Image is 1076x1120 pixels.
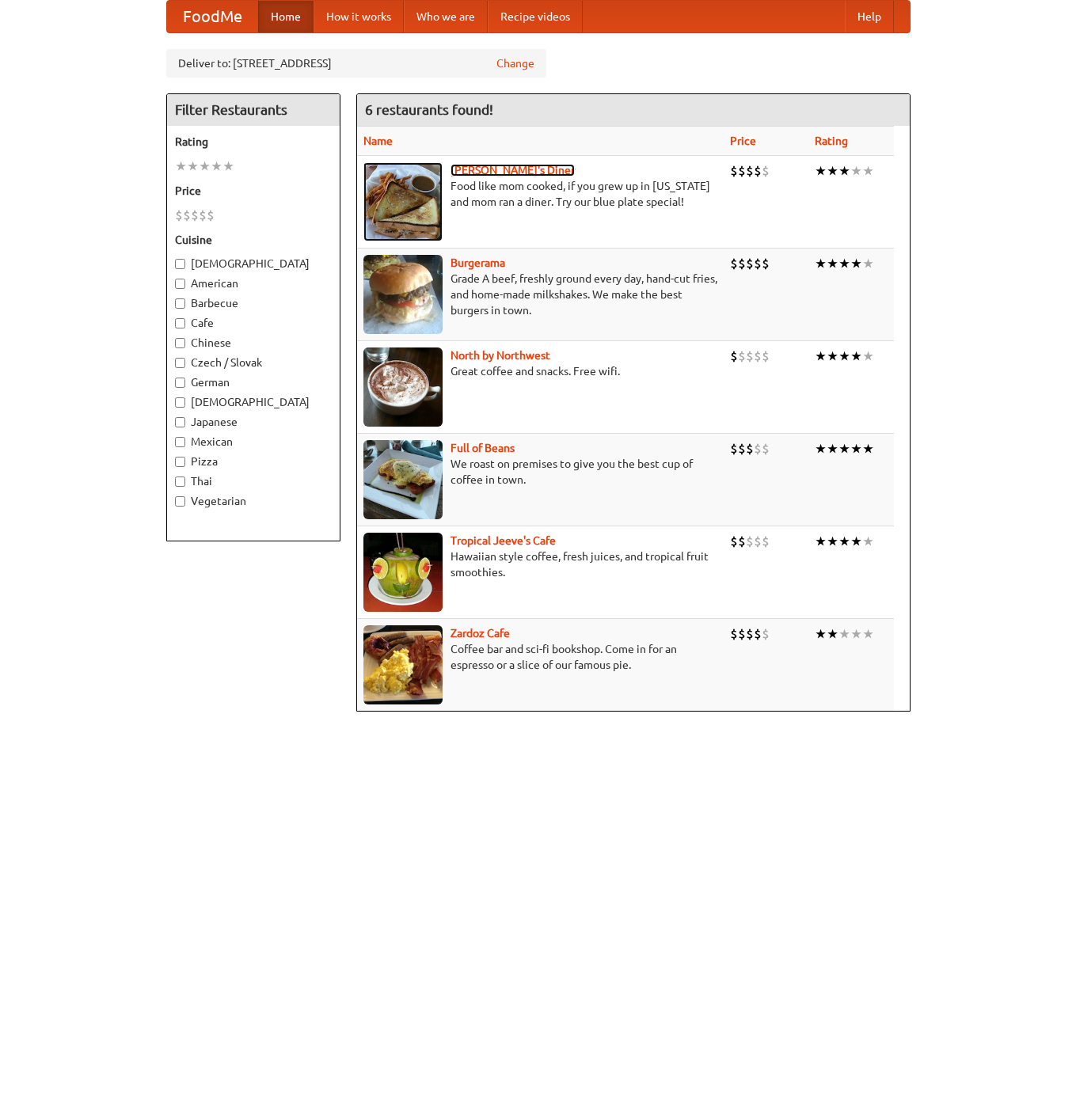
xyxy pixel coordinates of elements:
[827,347,838,365] li: ★
[207,207,215,224] li: $
[175,476,185,487] input: Thai
[451,164,575,177] a: [PERSON_NAME]'s Diner
[738,440,746,457] li: $
[363,533,443,612] img: jeeves.jpg
[175,158,187,175] li: ★
[762,255,770,272] li: $
[850,255,862,272] li: ★
[754,440,762,457] li: $
[827,162,838,180] li: ★
[862,533,874,550] li: ★
[862,347,874,365] li: ★
[451,442,515,454] b: Full of Beans
[175,335,332,351] label: Chinese
[746,347,754,365] li: $
[363,641,717,673] p: Coffee bar and sci-fi bookshop. Come in for an espresso or a slice of our famous pie.
[175,232,332,248] h5: Cuisine
[183,207,191,224] li: $
[815,347,827,365] li: ★
[175,355,332,370] label: Czech / Slovak
[754,162,762,180] li: $
[363,363,717,379] p: Great coffee and snacks. Free wifi.
[175,378,185,388] input: German
[258,1,314,32] a: Home
[363,456,717,488] p: We roast on premises to give you the best cup of coffee in town.
[762,162,770,180] li: $
[451,349,550,362] a: North by Northwest
[211,158,222,175] li: ★
[746,255,754,272] li: $
[363,347,443,427] img: north.jpg
[175,454,332,469] label: Pizza
[730,440,738,457] li: $
[175,259,185,269] input: [DEMOGRAPHIC_DATA]
[862,440,874,457] li: ★
[451,627,510,640] b: Zardoz Cafe
[815,625,827,643] li: ★
[166,49,546,78] div: Deliver to: [STREET_ADDRESS]
[838,162,850,180] li: ★
[175,315,332,331] label: Cafe
[827,440,838,457] li: ★
[451,534,556,547] a: Tropical Jeeve's Cafe
[850,347,862,365] li: ★
[746,533,754,550] li: $
[862,625,874,643] li: ★
[363,625,443,704] img: zardoz.jpg
[738,347,746,365] li: $
[827,625,838,643] li: ★
[862,162,874,180] li: ★
[838,625,850,643] li: ★
[730,255,738,272] li: $
[815,440,827,457] li: ★
[730,533,738,550] li: $
[175,298,185,309] input: Barbecue
[838,255,850,272] li: ★
[167,94,340,126] h4: Filter Restaurants
[738,625,746,643] li: $
[175,437,185,447] input: Mexican
[738,255,746,272] li: $
[175,183,332,199] h5: Price
[199,158,211,175] li: ★
[175,275,332,291] label: American
[738,162,746,180] li: $
[827,533,838,550] li: ★
[762,347,770,365] li: $
[730,135,756,147] a: Price
[175,279,185,289] input: American
[730,625,738,643] li: $
[175,417,185,427] input: Japanese
[754,533,762,550] li: $
[850,533,862,550] li: ★
[838,347,850,365] li: ★
[838,440,850,457] li: ★
[175,397,185,408] input: [DEMOGRAPHIC_DATA]
[850,440,862,457] li: ★
[363,135,393,147] a: Name
[746,625,754,643] li: $
[815,162,827,180] li: ★
[363,440,443,519] img: beans.jpg
[862,255,874,272] li: ★
[191,207,199,224] li: $
[451,256,505,269] a: Burgerama
[730,347,738,365] li: $
[404,1,488,32] a: Who we are
[815,533,827,550] li: ★
[363,549,717,580] p: Hawaiian style coffee, fresh juices, and tropical fruit smoothies.
[199,207,207,224] li: $
[363,255,443,334] img: burgerama.jpg
[175,318,185,328] input: Cafe
[175,414,332,430] label: Japanese
[762,533,770,550] li: $
[175,496,185,507] input: Vegetarian
[175,457,185,467] input: Pizza
[175,338,185,348] input: Chinese
[175,434,332,450] label: Mexican
[314,1,404,32] a: How it works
